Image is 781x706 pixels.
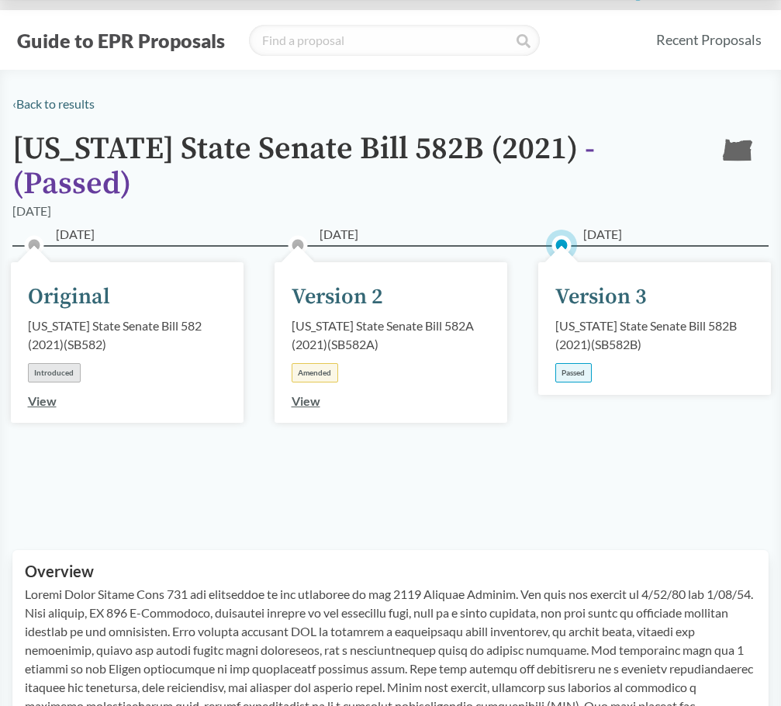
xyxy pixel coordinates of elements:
[249,25,540,56] input: Find a proposal
[320,225,358,244] span: [DATE]
[12,202,51,220] div: [DATE]
[12,130,595,203] span: - ( Passed )
[25,562,756,580] h2: Overview
[292,393,320,408] a: View
[12,96,95,111] a: ‹Back to results
[12,28,230,53] button: Guide to EPR Proposals
[12,132,694,202] h1: [US_STATE] State Senate Bill 582B (2021)
[555,363,592,382] div: Passed
[28,317,226,354] div: [US_STATE] State Senate Bill 582 (2021) ( SB582 )
[649,22,769,57] a: Recent Proposals
[555,317,754,354] div: [US_STATE] State Senate Bill 582B (2021) ( SB582B )
[555,281,647,313] div: Version 3
[28,363,81,382] div: Introduced
[28,281,110,313] div: Original
[292,317,490,354] div: [US_STATE] State Senate Bill 582A (2021) ( SB582A )
[56,225,95,244] span: [DATE]
[28,393,57,408] a: View
[292,281,383,313] div: Version 2
[583,225,622,244] span: [DATE]
[292,363,338,382] div: Amended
